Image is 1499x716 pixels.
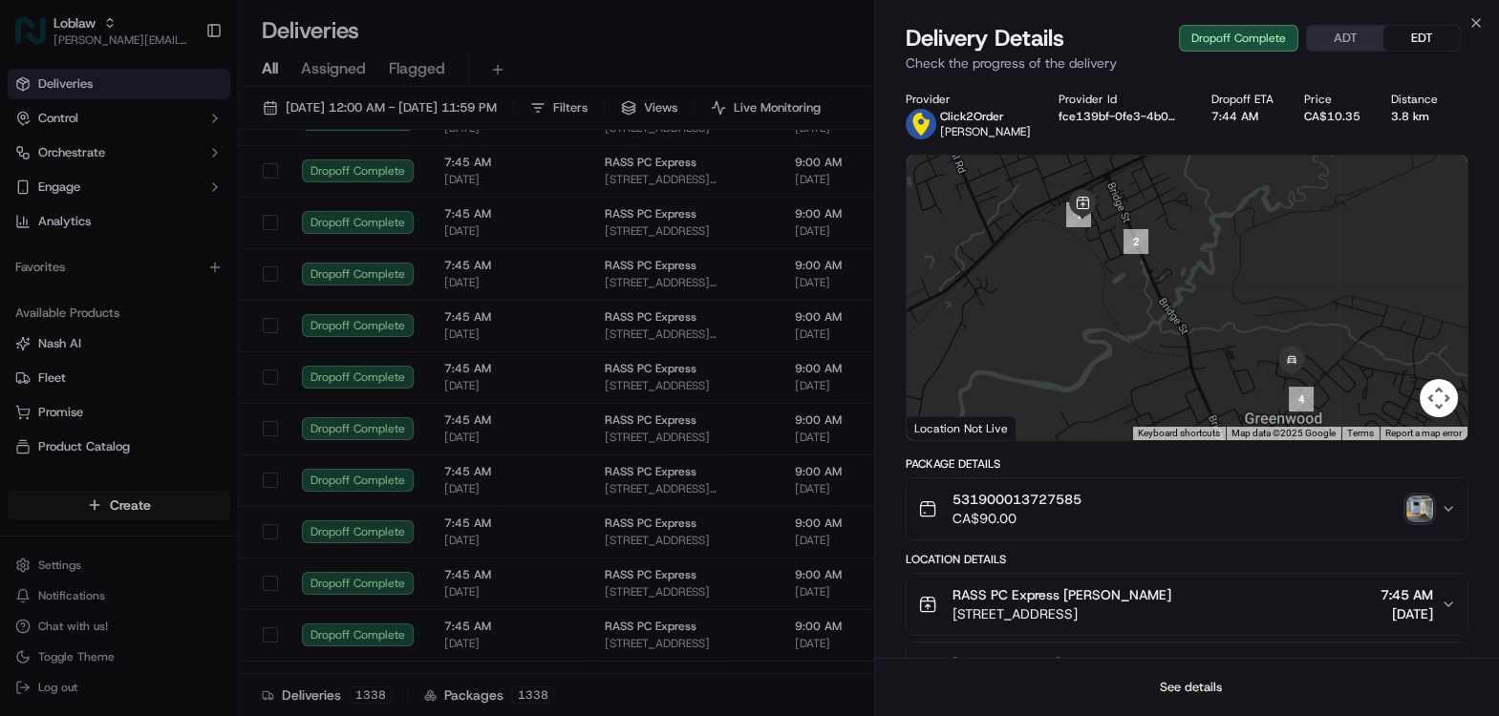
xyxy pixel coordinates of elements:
[19,277,50,307] img: Brittany Newman
[50,122,344,142] input: Got a question? Start typing here...
[1406,495,1433,522] img: photo_proof_of_delivery image
[135,472,231,487] a: Powered byPylon
[86,200,263,216] div: We're available if you need us!
[38,426,146,445] span: Knowledge Base
[1211,109,1274,124] div: 7:44 AM
[906,109,936,139] img: profile_click2order_cartwheel.png
[911,415,974,440] img: Google
[181,426,307,445] span: API Documentation
[906,23,1064,53] span: Delivery Details
[907,574,1467,635] button: RASS PC Express [PERSON_NAME][STREET_ADDRESS]7:45 AM[DATE]
[1231,428,1336,438] span: Map data ©2025 Google
[169,295,208,310] span: [DATE]
[953,654,1060,673] span: [PERSON_NAME]
[1347,428,1374,438] a: Terms (opens in new tab)
[19,247,128,263] div: Past conversations
[1059,92,1181,107] div: Provider Id
[169,347,208,362] span: [DATE]
[953,490,1081,509] span: 531900013727585
[1420,379,1458,417] button: Map camera controls
[907,642,1467,704] button: [PERSON_NAME]9:00 AM
[906,53,1468,73] p: Check the progress of the delivery
[1304,109,1360,124] div: CA$10.35
[11,418,154,453] a: 📗Knowledge Base
[325,187,348,210] button: Start new chat
[19,18,57,56] img: Nash
[906,456,1468,472] div: Package Details
[38,296,54,311] img: 1736555255976-a54dd68f-1ca7-489b-9aae-adbdc363a1c4
[906,552,1468,567] div: Location Details
[1381,654,1433,673] span: 9:00 AM
[86,181,313,200] div: Start new chat
[1211,92,1274,107] div: Dropoff ETA
[1381,585,1433,604] span: 7:45 AM
[38,347,54,363] img: 1736555255976-a54dd68f-1ca7-489b-9aae-adbdc363a1c4
[1307,26,1383,51] button: ADT
[40,181,75,216] img: 1738778727109-b901c2ba-d612-49f7-a14d-d897ce62d23f
[154,418,314,453] a: 💻API Documentation
[1391,92,1438,107] div: Distance
[953,604,1171,623] span: [STREET_ADDRESS]
[1385,428,1462,438] a: Report a map error
[161,428,177,443] div: 💻
[1391,109,1438,124] div: 3.8 km
[911,415,974,440] a: Open this area in Google Maps (opens a new window)
[940,109,1031,124] p: Click2Order
[1304,92,1360,107] div: Price
[19,428,34,443] div: 📗
[1151,674,1231,701] button: See details
[159,347,165,362] span: •
[1381,604,1433,623] span: [DATE]
[190,473,231,487] span: Pylon
[296,243,348,266] button: See all
[59,295,155,310] span: [PERSON_NAME]
[59,347,155,362] span: [PERSON_NAME]
[19,181,54,216] img: 1736555255976-a54dd68f-1ca7-489b-9aae-adbdc363a1c4
[1066,202,1091,227] div: 1
[1059,109,1181,124] button: fce139bf-0fe3-4b00-52b2-436125b8d4d5
[1383,26,1460,51] button: EDT
[907,416,1017,440] div: Location Not Live
[19,75,348,106] p: Welcome 👋
[159,295,165,310] span: •
[19,328,50,359] img: Charles Folsom
[940,124,1031,139] span: [PERSON_NAME]
[953,585,1171,604] span: RASS PC Express [PERSON_NAME]
[906,92,1028,107] div: Provider
[907,478,1467,539] button: 531900013727585CA$90.00photo_proof_of_delivery image
[1138,427,1220,440] button: Keyboard shortcuts
[953,509,1081,528] span: CA$90.00
[1124,229,1148,254] div: 2
[1289,387,1314,411] div: 4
